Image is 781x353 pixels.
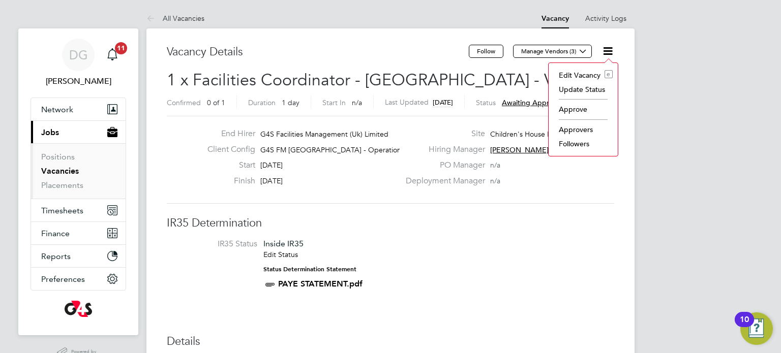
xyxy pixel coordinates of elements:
[248,98,276,107] label: Duration
[31,75,126,87] span: Danny Glass
[199,144,255,155] label: Client Config
[31,98,126,120] button: Network
[490,161,500,170] span: n/a
[31,301,126,317] a: Go to home page
[167,70,609,90] span: 1 x Facilities Coordinator - [GEOGRAPHIC_DATA] - V179137
[542,14,569,23] a: Vacancy
[400,129,485,139] label: Site
[207,98,225,107] span: 0 of 1
[352,98,362,107] span: n/a
[740,319,749,333] div: 10
[65,301,92,317] img: g4s-logo-retina.png
[31,222,126,244] button: Finance
[433,98,453,107] span: [DATE]
[146,14,204,23] a: All Vacancies
[41,251,71,261] span: Reports
[585,14,626,23] a: Activity Logs
[605,70,613,78] i: e
[69,48,88,61] span: DG
[31,199,126,221] button: Timesheets
[469,45,503,58] button: Follow
[260,130,388,139] span: G4S Facilities Management (Uk) Limited
[554,137,613,151] li: Followers
[31,39,126,87] a: DG[PERSON_NAME]
[167,45,469,59] h3: Vacancy Details
[18,28,138,335] nav: Main navigation
[263,239,304,248] span: Inside IR35
[167,216,614,231] h3: IR35 Determination
[554,122,613,137] li: Approvers
[41,229,70,238] span: Finance
[260,145,406,154] span: G4S FM [GEOGRAPHIC_DATA] - Operational
[400,144,485,155] label: Hiring Manager
[167,334,614,349] h3: Details
[199,160,255,171] label: Start
[278,279,363,288] a: PAYE STATEMENT.pdf
[31,268,126,290] button: Preferences
[41,166,79,176] a: Vacancies
[41,180,83,190] a: Placements
[102,39,123,71] a: 11
[400,160,485,171] label: PO Manager
[400,176,485,186] label: Deployment Manager
[41,152,75,162] a: Positions
[740,312,773,345] button: Open Resource Center, 10 new notifications
[554,68,613,82] li: Edit Vacancy
[502,98,579,107] span: Awaiting approval - 0/2
[115,42,127,54] span: 11
[490,176,500,185] span: n/a
[263,266,356,273] strong: Status Determination Statement
[490,145,549,154] span: [PERSON_NAME]
[41,105,73,114] span: Network
[385,98,429,107] label: Last Updated
[31,143,126,199] div: Jobs
[41,274,85,284] span: Preferences
[31,245,126,267] button: Reports
[490,130,573,139] span: Children's House Nursery
[554,82,613,97] li: Update Status
[263,250,298,259] a: Edit Status
[513,45,592,58] button: Manage Vendors (3)
[41,206,83,215] span: Timesheets
[199,129,255,139] label: End Hirer
[282,98,299,107] span: 1 day
[199,176,255,186] label: Finish
[31,121,126,143] button: Jobs
[41,127,59,137] span: Jobs
[167,98,201,107] label: Confirmed
[260,176,283,185] span: [DATE]
[177,239,257,249] label: IR35 Status
[260,161,283,170] span: [DATE]
[322,98,346,107] label: Start In
[554,102,613,116] li: Approve
[476,98,496,107] label: Status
